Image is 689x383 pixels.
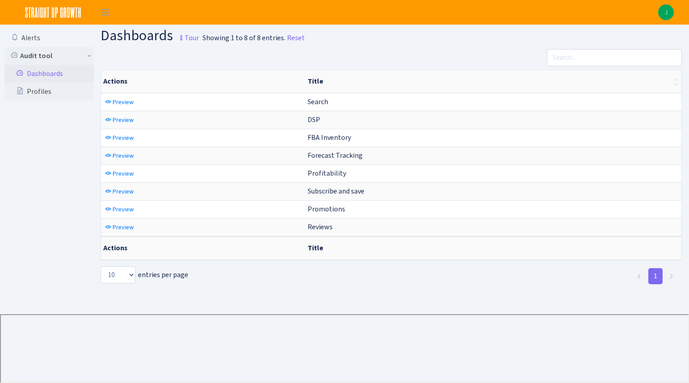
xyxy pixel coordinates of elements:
h1: Dashboards [101,28,199,46]
select: entries per page [101,266,135,283]
th: Actions [101,236,304,260]
a: Alerts [4,29,94,47]
a: Preview [103,220,136,234]
span: Preview [113,116,134,124]
a: Preview [103,185,136,198]
label: entries per page [101,266,188,283]
span: Subscribe and save [308,186,364,196]
a: Audit tool [4,47,94,65]
a: Preview [103,202,136,216]
a: Preview [103,167,136,181]
small: Tour [176,30,199,46]
span: Preview [113,205,134,214]
a: Preview [103,95,136,109]
a: 1 [648,268,663,284]
span: Preview [113,223,134,231]
a: J [658,4,674,20]
span: Promotions [308,204,345,214]
span: DSP [308,115,320,124]
span: Reviews [308,222,333,231]
th: Title [304,236,682,260]
input: Search... [547,49,682,66]
a: Dashboards [4,65,94,83]
a: Preview [103,149,136,163]
a: Profiles [4,83,94,101]
th: Actions [101,70,304,93]
button: Toggle navigation [94,5,117,20]
span: Preview [113,169,134,178]
span: Profitability [308,168,346,178]
a: Preview [103,113,136,127]
span: Search [308,97,328,106]
a: Tour [173,26,199,45]
a: Reset [287,33,305,43]
span: FBA Inventory [308,133,351,142]
div: Showing 1 to 8 of 8 entries. [203,33,285,43]
span: Forecast Tracking [308,151,363,160]
span: Preview [113,187,134,196]
span: Preview [113,98,134,106]
span: Preview [113,134,134,142]
th: Title : activate to sort column ascending [304,70,682,93]
a: Preview [103,131,136,145]
span: Preview [113,152,134,160]
img: Jared [658,4,674,20]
